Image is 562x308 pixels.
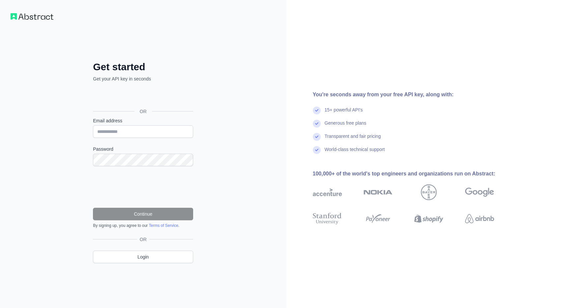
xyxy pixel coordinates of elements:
h2: Get started [93,61,193,73]
a: Login [93,251,193,263]
img: check mark [313,107,321,114]
img: payoneer [364,211,393,226]
label: Email address [93,117,193,124]
img: stanford university [313,211,342,226]
img: check mark [313,133,321,141]
img: bayer [421,184,437,200]
img: check mark [313,146,321,154]
div: By signing up, you agree to our . [93,223,193,228]
img: shopify [414,211,443,226]
div: 15+ powerful API's [325,107,363,120]
img: airbnb [465,211,494,226]
img: Workflow [11,13,53,20]
label: Password [93,146,193,152]
p: Get your API key in seconds [93,76,193,82]
button: Continue [93,208,193,220]
iframe: Sign in with Google Button [90,89,195,104]
div: Transparent and fair pricing [325,133,381,146]
img: check mark [313,120,321,128]
span: OR [134,108,152,115]
img: google [465,184,494,200]
iframe: reCAPTCHA [93,174,193,200]
img: nokia [364,184,393,200]
div: 100,000+ of the world's top engineers and organizations run on Abstract: [313,170,515,178]
div: World-class technical support [325,146,385,159]
a: Terms of Service [149,223,178,228]
span: OR [137,236,149,243]
div: You're seconds away from your free API key, along with: [313,91,515,99]
div: Generous free plans [325,120,367,133]
img: accenture [313,184,342,200]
